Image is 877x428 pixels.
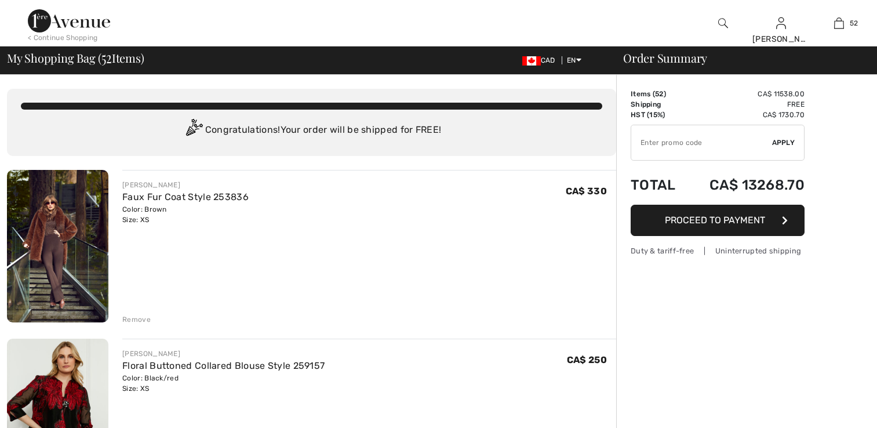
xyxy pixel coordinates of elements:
[7,170,108,322] img: Faux Fur Coat Style 253836
[522,56,541,66] img: Canadian Dollar
[122,360,325,371] a: Floral Buttoned Collared Blouse Style 259157
[182,119,205,142] img: Congratulation2.svg
[631,205,805,236] button: Proceed to Payment
[122,204,249,225] div: Color: Brown Size: XS
[122,314,151,325] div: Remove
[752,33,809,45] div: [PERSON_NAME]
[631,110,686,120] td: HST (15%)
[122,349,325,359] div: [PERSON_NAME]
[567,56,581,64] span: EN
[21,119,602,142] div: Congratulations! Your order will be shipped for FREE!
[686,110,805,120] td: CA$ 1730.70
[631,99,686,110] td: Shipping
[28,9,110,32] img: 1ère Avenue
[631,165,686,205] td: Total
[631,125,772,160] input: Promo code
[686,99,805,110] td: Free
[7,52,144,64] span: My Shopping Bag ( Items)
[631,245,805,256] div: Duty & tariff-free | Uninterrupted shipping
[655,90,664,98] span: 52
[776,17,786,28] a: Sign In
[522,56,560,64] span: CAD
[28,32,98,43] div: < Continue Shopping
[810,16,867,30] a: 52
[834,16,844,30] img: My Bag
[772,137,795,148] span: Apply
[566,186,607,197] span: CA$ 330
[122,191,249,202] a: Faux Fur Coat Style 253836
[101,49,112,64] span: 52
[665,215,765,226] span: Proceed to Payment
[686,165,805,205] td: CA$ 13268.70
[686,89,805,99] td: CA$ 11538.00
[776,16,786,30] img: My Info
[567,354,607,365] span: CA$ 250
[718,16,728,30] img: search the website
[631,89,686,99] td: Items ( )
[122,180,249,190] div: [PERSON_NAME]
[122,373,325,394] div: Color: Black/red Size: XS
[609,52,870,64] div: Order Summary
[850,18,858,28] span: 52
